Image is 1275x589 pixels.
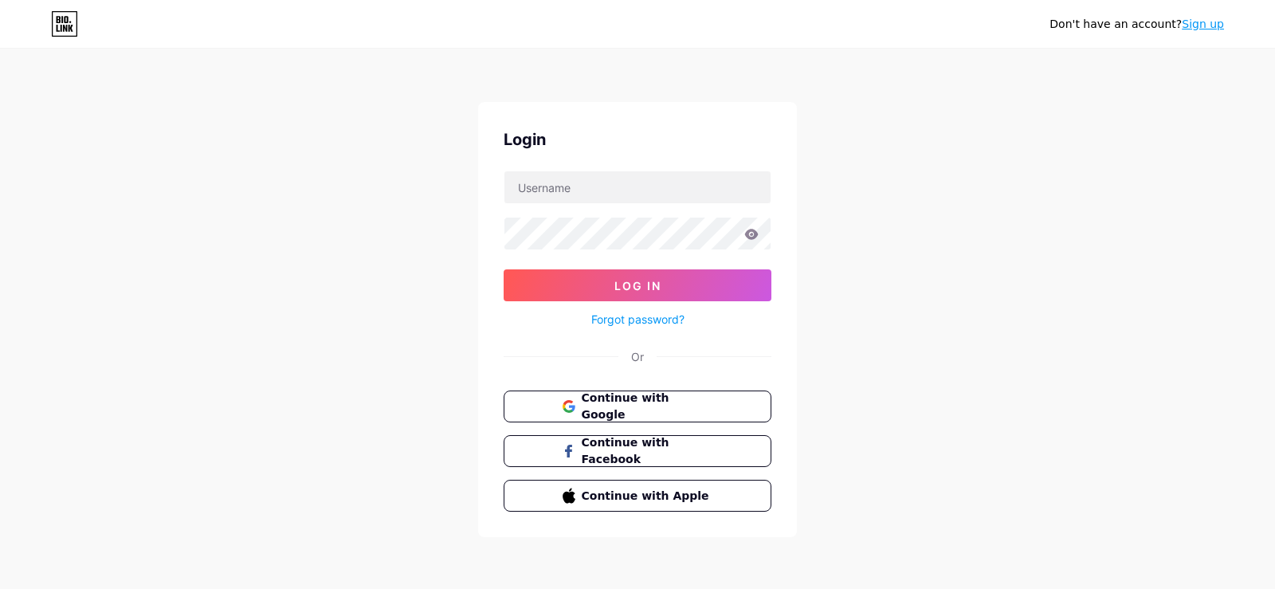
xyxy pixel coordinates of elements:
div: Login [504,128,771,151]
a: Sign up [1182,18,1224,30]
button: Log In [504,269,771,301]
button: Continue with Facebook [504,435,771,467]
button: Continue with Apple [504,480,771,512]
input: Username [504,171,771,203]
div: Don't have an account? [1049,16,1224,33]
div: Or [631,348,644,365]
span: Log In [614,279,661,293]
span: Continue with Apple [582,488,713,505]
button: Continue with Google [504,391,771,422]
span: Continue with Google [582,390,713,423]
span: Continue with Facebook [582,434,713,468]
a: Forgot password? [591,311,685,328]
